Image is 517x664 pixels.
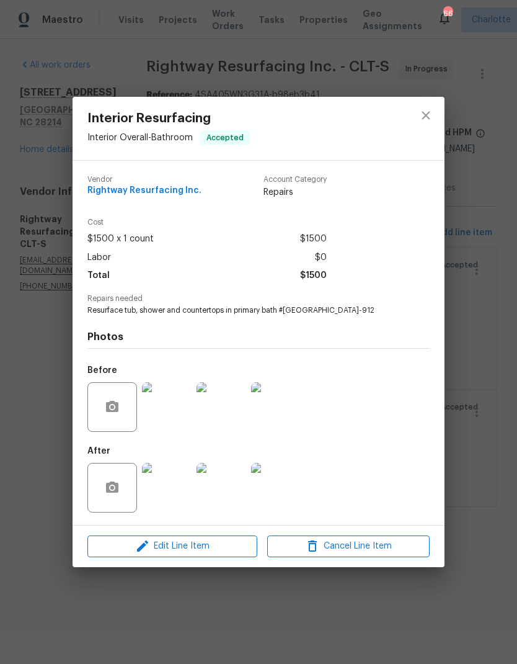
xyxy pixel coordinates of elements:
[87,366,117,375] h5: Before
[87,267,110,285] span: Total
[87,305,395,316] span: Resurface tub, shower and countertops in primary bath #[GEOGRAPHIC_DATA]-912
[411,101,441,130] button: close
[263,176,327,184] span: Account Category
[87,447,110,455] h5: After
[87,536,257,557] button: Edit Line Item
[91,539,254,554] span: Edit Line Item
[443,7,452,20] div: 66
[300,230,327,248] span: $1500
[87,133,193,142] span: Interior Overall - Bathroom
[201,132,249,144] span: Accepted
[87,249,111,267] span: Labor
[87,176,201,184] span: Vendor
[87,186,201,195] span: Rightway Resurfacing Inc.
[300,267,327,285] span: $1500
[315,249,327,267] span: $0
[263,186,327,199] span: Repairs
[87,112,250,125] span: Interior Resurfacing
[87,295,430,303] span: Repairs needed
[267,536,430,557] button: Cancel Line Item
[87,331,430,343] h4: Photos
[271,539,426,554] span: Cancel Line Item
[87,230,154,248] span: $1500 x 1 count
[87,218,327,227] span: Cost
